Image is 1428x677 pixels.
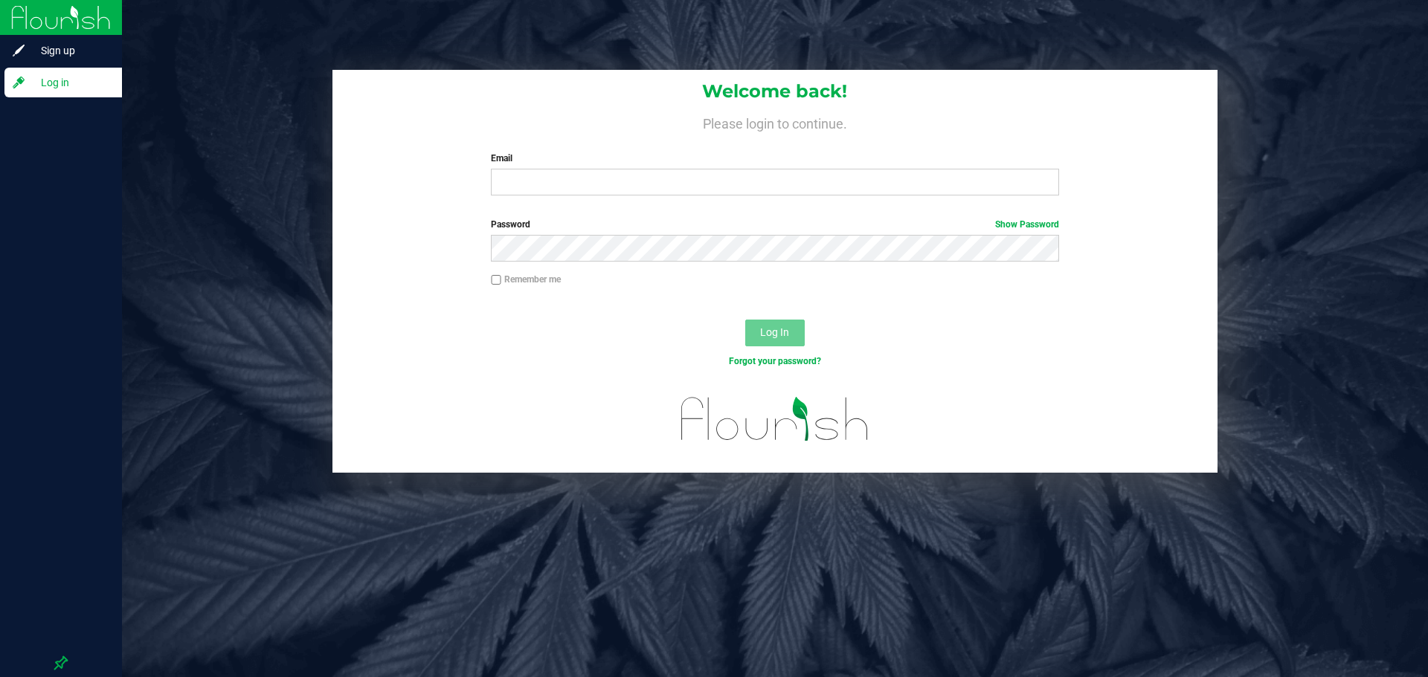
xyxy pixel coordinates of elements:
[745,320,805,346] button: Log In
[26,74,115,91] span: Log in
[491,219,530,230] span: Password
[491,273,561,286] label: Remember me
[729,356,821,366] a: Forgot your password?
[332,82,1218,101] h1: Welcome back!
[332,113,1218,131] h4: Please login to continue.
[11,43,26,58] inline-svg: Sign up
[26,42,115,59] span: Sign up
[664,383,886,455] img: flourish_logo.svg
[11,75,26,90] inline-svg: Log in
[491,152,1059,165] label: Email
[760,326,789,338] span: Log In
[995,219,1059,230] a: Show Password
[491,275,501,285] input: Remember me
[54,655,68,670] label: Pin the sidebar to full width on large screens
